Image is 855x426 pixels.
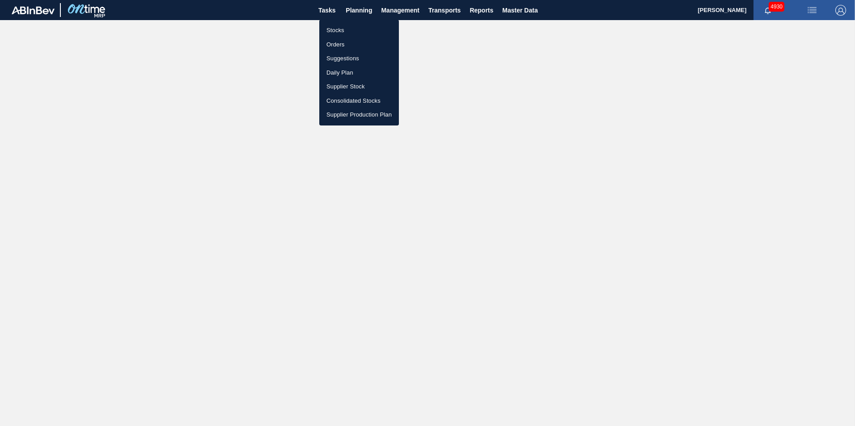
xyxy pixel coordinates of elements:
[319,38,399,52] a: Orders
[319,23,399,38] a: Stocks
[319,51,399,66] a: Suggestions
[319,108,399,122] a: Supplier Production Plan
[319,66,399,80] a: Daily Plan
[319,94,399,108] a: Consolidated Stocks
[319,79,399,94] a: Supplier Stock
